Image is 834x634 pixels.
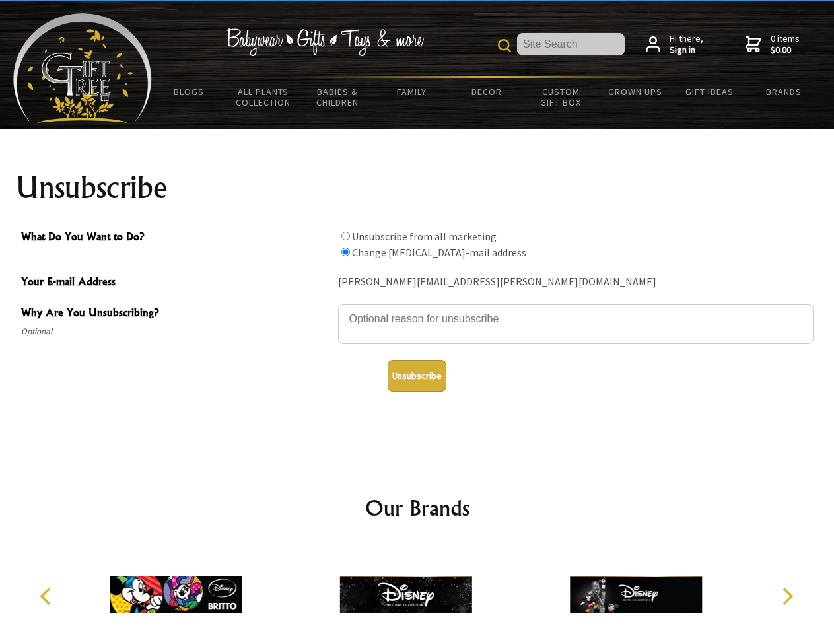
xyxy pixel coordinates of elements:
label: Change [MEDICAL_DATA]-mail address [352,246,526,259]
span: What Do You Want to Do? [21,229,331,248]
span: Why Are You Unsubscribing? [21,304,331,324]
a: Hi there,Sign in [646,33,703,56]
h1: Unsubscribe [16,172,819,203]
span: Your E-mail Address [21,273,331,293]
input: What Do You Want to Do? [341,232,350,240]
input: What Do You Want to Do? [341,248,350,256]
a: 0 items$0.00 [746,33,800,56]
button: Unsubscribe [388,360,446,392]
textarea: Why Are You Unsubscribing? [338,304,814,344]
div: [PERSON_NAME][EMAIL_ADDRESS][PERSON_NAME][DOMAIN_NAME] [338,272,814,293]
a: Babies & Children [300,78,375,116]
a: BLOGS [152,78,226,106]
a: Decor [449,78,524,106]
strong: Sign in [670,44,703,56]
button: Next [773,582,802,611]
a: All Plants Collection [226,78,301,116]
button: Previous [33,582,62,611]
h2: Our Brands [26,492,808,524]
a: Custom Gift Box [524,78,598,116]
label: Unsubscribe from all marketing [352,230,497,243]
a: Gift Ideas [672,78,747,106]
img: Babyware - Gifts - Toys and more... [13,13,152,123]
span: 0 items [771,32,800,56]
input: Site Search [517,33,625,55]
a: Brands [747,78,821,106]
img: product search [498,39,511,52]
span: Optional [21,324,331,339]
a: Grown Ups [598,78,672,106]
a: Family [375,78,450,106]
span: Hi there, [670,33,703,56]
img: Babywear - Gifts - Toys & more [226,28,424,56]
strong: $0.00 [771,44,800,56]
